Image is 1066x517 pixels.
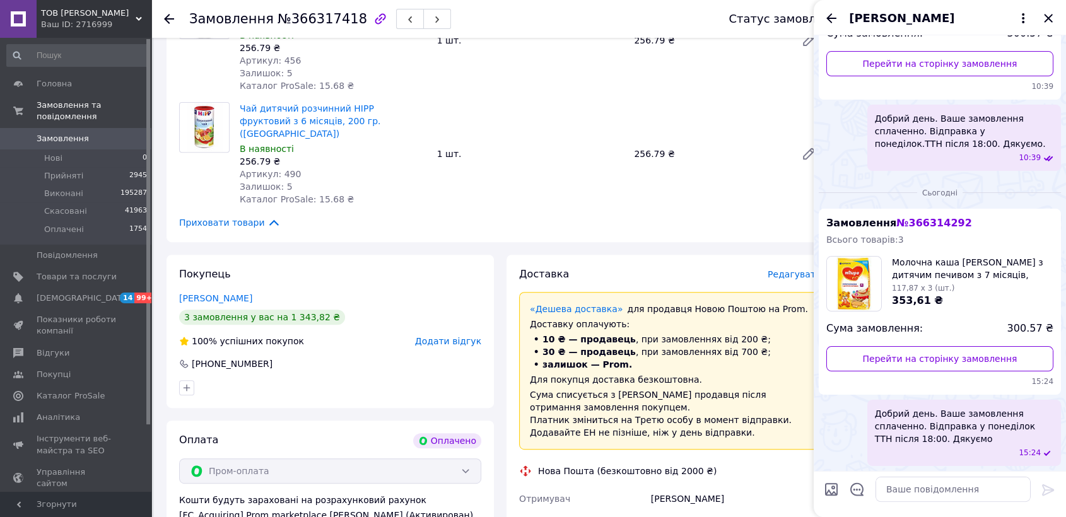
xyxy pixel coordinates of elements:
a: Перейти на сторінку замовлення [826,346,1053,371]
span: [DEMOGRAPHIC_DATA] [37,293,130,304]
span: Повідомлення [37,250,98,261]
a: Перейти на сторінку замовлення [826,51,1053,76]
div: 256.79 ₴ [240,42,427,54]
span: Покупці [37,369,71,380]
span: Сума замовлення: [826,322,923,336]
div: 256.79 ₴ [629,32,791,49]
button: Назад [824,11,839,26]
span: 353,61 ₴ [892,294,943,306]
span: Інструменти веб-майстра та SEO [37,433,117,456]
span: Головна [37,78,72,90]
span: 14 [120,293,134,303]
span: Отримувач [519,494,570,504]
span: 41963 [125,206,147,217]
span: Каталог ProSale: 15.68 ₴ [240,81,354,91]
span: Всього товарів: 3 [826,235,904,245]
button: Закрити [1041,11,1056,26]
div: Сума списується з [PERSON_NAME] продавця після отримання замовлення покупцем. Платник зміниться н... [530,388,811,439]
span: Доставка [519,268,569,280]
div: [PHONE_NUMBER] [190,357,274,370]
div: Нова Пошта (безкоштовно від 2000 ₴) [535,465,720,477]
div: Ваш ID: 2716999 [41,19,151,30]
span: [PERSON_NAME] [849,10,954,26]
span: Управління сайтом [37,467,117,489]
span: 195287 [120,188,147,199]
span: Прийняті [44,170,83,182]
div: Повернутися назад [164,13,174,25]
button: [PERSON_NAME] [849,10,1031,26]
span: Каталог ProSale [37,390,105,402]
span: 100% [192,336,217,346]
span: 300.57 ₴ [1007,322,1053,336]
div: Доставку оплачують: [530,318,811,330]
div: для продавця Новою Поштою на Prom. [530,303,811,315]
span: Скасовані [44,206,87,217]
span: Покупець [179,268,231,280]
span: Додати відгук [415,336,481,346]
a: [PERSON_NAME] [179,293,252,303]
div: 1 шт. [432,32,630,49]
span: В наявності [240,144,294,154]
span: залишок — Prom. [542,359,632,369]
div: 1 шт. [432,145,630,163]
li: , при замовленнях від 700 ₴; [530,346,811,358]
div: 3 замовлення у вас на 1 343,82 ₴ [179,310,345,325]
div: Оплачено [413,433,481,448]
span: Замовлення [826,217,972,229]
a: Чай дитячий розчинний HIPP фруктовий з 6 місяців, 200 гр.([GEOGRAPHIC_DATA]) [240,103,380,139]
span: Молочна каша [PERSON_NAME] з дитячим печивом з 7 місяців, 210г.(Мілупа) [892,256,1053,281]
a: Редагувати [796,28,821,53]
span: Артикул: 456 [240,55,301,66]
img: 6585109788_w100_h100_molochnaya-kasha-milupa.jpg [836,257,872,311]
div: 256.79 ₴ [240,155,427,168]
span: Добрий день. Ваше замовлення сплаченно. Відправка у понеділок.ТТН після 18:00. Дякуємо. [875,112,1053,150]
span: Каталог ProSale: 15.68 ₴ [240,194,354,204]
span: 30 ₴ — продавець [542,347,636,357]
div: Для покупця доставка безкоштовна. [530,373,811,386]
span: Оплачені [44,224,84,235]
span: 15:24 12.10.2025 [1019,448,1041,458]
span: Товари та послуги [37,271,117,282]
span: Добрий день. Ваше замовлення сплаченно. Відправка у понеділок ТТН після 18:00. Дякуємо [875,407,1053,445]
div: успішних покупок [179,335,304,347]
span: 15:24 12.10.2025 [826,376,1053,387]
a: Редагувати [796,141,821,166]
span: Замовлення [37,133,89,144]
input: Пошук [6,44,148,67]
span: 2945 [129,170,147,182]
li: , при замовленнях від 200 ₴; [530,333,811,346]
span: Замовлення [189,11,274,26]
span: ТОВ Айселл [41,8,136,19]
span: Приховати товари [179,216,281,229]
span: № 366314292 [896,217,971,229]
span: 1754 [129,224,147,235]
span: Замовлення та повідомлення [37,100,151,122]
div: 256.79 ₴ [629,145,791,163]
div: [PERSON_NAME] [648,487,824,510]
a: «Дешева доставка» [530,304,623,314]
span: Нові [44,153,62,164]
span: №366317418 [278,11,367,26]
span: Залишок: 5 [240,68,293,78]
span: Редагувати [768,269,821,279]
button: Відкрити шаблони відповідей [849,481,865,497]
span: Показники роботи компанії [37,314,117,337]
div: Статус замовлення [729,13,845,25]
span: 99+ [134,293,155,303]
span: Відгуки [37,347,69,359]
span: 10:39 09.08.2025 [1019,153,1041,163]
span: Артикул: 490 [240,169,301,179]
span: 10:39 09.08.2025 [826,81,1053,92]
span: Сьогодні [917,188,963,199]
img: Чай дитячий розчинний HIPP фруктовий з 6 місяців, 200 гр.(Хіпп) [187,103,223,152]
span: Оплата [179,434,218,446]
span: В наявності [240,30,294,40]
span: 0 [143,153,147,164]
span: Залишок: 5 [240,182,293,192]
span: 10 ₴ — продавець [542,334,636,344]
span: 117,87 x 3 (шт.) [892,284,954,293]
span: Аналітика [37,412,80,423]
div: 12.10.2025 [819,186,1061,199]
span: Виконані [44,188,83,199]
